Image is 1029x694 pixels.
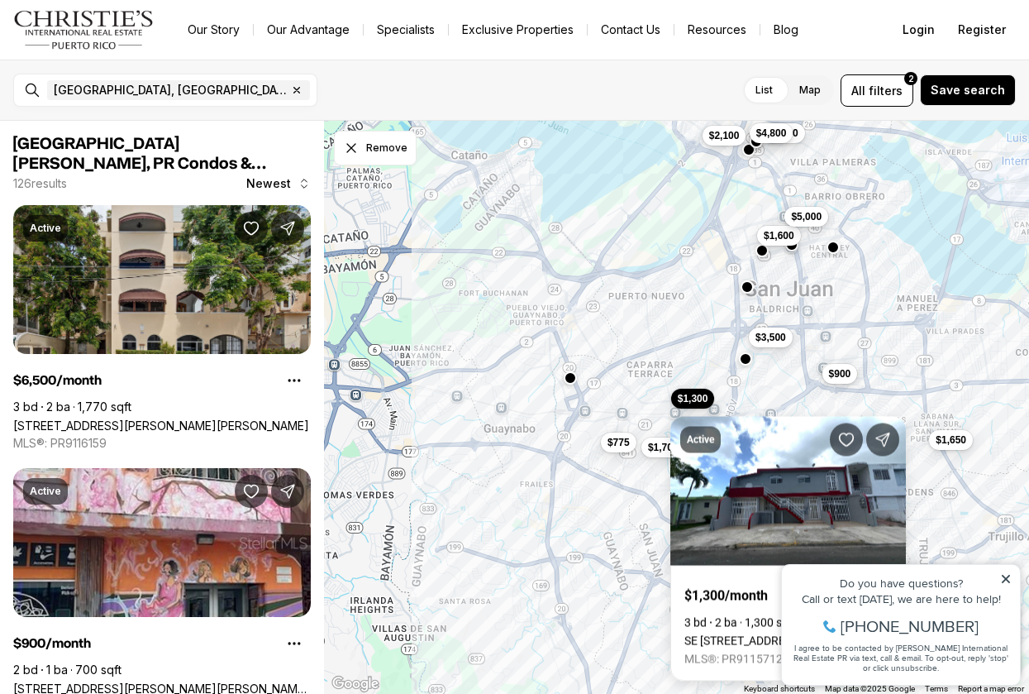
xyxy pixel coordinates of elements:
button: Dismiss drawing [334,131,417,165]
button: $775 [600,433,636,452]
span: $5,000 [768,127,798,140]
span: $5,000 [791,210,822,223]
p: Active [30,222,61,235]
span: [GEOGRAPHIC_DATA][PERSON_NAME], PR Condos & Apartments for Rent [13,136,266,192]
button: $5,000 [761,123,805,143]
a: Resources [674,18,760,41]
button: Save Property: 14 CERVANTES #2 [235,212,268,245]
div: Do you have questions? [17,37,239,49]
span: Register [958,23,1006,36]
button: $3,500 [749,328,793,347]
button: Allfilters2 [841,74,913,107]
span: 2 [908,72,914,85]
button: Save Property: 1016 PONCE DE LEON - PISOS DON MANUEL #3 [235,475,268,508]
button: Save search [920,74,1016,106]
p: 126 results [13,177,67,190]
button: Share Property [271,212,304,245]
button: Share Property [866,424,899,457]
span: filters [869,82,903,99]
a: Exclusive Properties [449,18,587,41]
span: $1,300 [677,392,707,405]
a: 14 CERVANTES #2, SAN JUAN PR, 00907 [13,419,309,433]
button: Property options [278,364,311,397]
span: $900 [828,367,850,381]
span: Save search [931,84,1005,97]
p: Active [687,433,714,447]
span: Newest [246,177,291,190]
span: $3,500 [755,331,786,344]
img: logo [13,10,155,50]
span: $4,800 [755,127,786,140]
button: Login [893,13,945,46]
label: List [742,75,786,105]
button: $2,100 [702,126,746,146]
button: $1,650 [929,430,973,450]
button: Register [948,13,1016,46]
button: Property options [278,627,311,660]
p: Active [30,485,61,498]
span: All [851,82,865,99]
button: Newest [236,167,321,200]
button: $5,000 [784,207,828,227]
a: Specialists [364,18,448,41]
a: Our Story [174,18,253,41]
a: SE 981 1 St. REPARTO METROPOLITANO #APT #1, SAN JUAN PR, 00901 [684,634,890,648]
a: Our Advantage [254,18,363,41]
span: $775 [607,436,629,449]
span: $1,650 [936,433,966,447]
button: Save Property: SE 981 1 St. REPARTO METROPOLITANO #APT #1 [830,424,863,457]
button: Contact Us [588,18,674,41]
span: I agree to be contacted by [PERSON_NAME] International Real Estate PR via text, call & email. To ... [21,102,236,133]
span: $1,700 [647,441,678,454]
span: [GEOGRAPHIC_DATA], [GEOGRAPHIC_DATA], [GEOGRAPHIC_DATA] [54,84,287,97]
button: $1,300 [670,389,714,409]
a: Blog [760,18,812,41]
span: [PHONE_NUMBER] [68,78,206,94]
button: $1,700 [641,438,684,457]
button: $900 [822,364,857,384]
label: Map [786,75,834,105]
div: Call or text [DATE], we are here to help! [17,53,239,65]
button: $4,800 [749,123,793,143]
span: $2,100 [708,129,739,142]
button: Share Property [271,475,304,508]
button: $1,600 [757,226,801,246]
span: $1,600 [764,229,794,242]
span: Login [903,23,935,36]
